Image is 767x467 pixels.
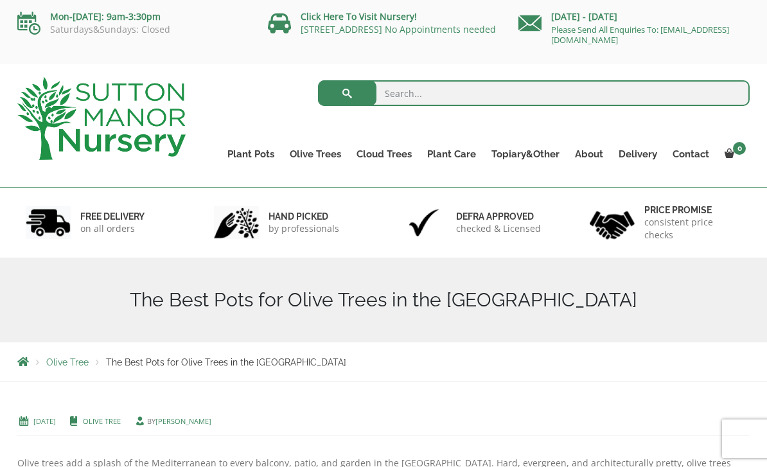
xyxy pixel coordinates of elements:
a: [PERSON_NAME] [155,416,211,426]
img: 4.jpg [590,203,635,242]
p: Mon-[DATE]: 9am-3:30pm [17,9,249,24]
span: The Best Pots for Olive Trees in the [GEOGRAPHIC_DATA] [106,357,346,367]
h6: FREE DELIVERY [80,211,145,222]
a: Topiary&Other [484,145,567,163]
a: Olive Trees [282,145,349,163]
a: Click Here To Visit Nursery! [301,10,417,22]
h6: Price promise [644,204,742,216]
p: by professionals [269,222,339,235]
a: Plant Care [419,145,484,163]
img: 3.jpg [401,206,446,239]
a: [DATE] [33,416,56,426]
a: Olive Tree [83,416,121,426]
a: About [567,145,611,163]
p: consistent price checks [644,216,742,242]
p: checked & Licensed [456,222,541,235]
h1: The Best Pots for Olive Trees in the [GEOGRAPHIC_DATA] [17,288,750,312]
img: 1.jpg [26,206,71,239]
a: Please Send All Enquiries To: [EMAIL_ADDRESS][DOMAIN_NAME] [551,24,729,46]
a: Olive Tree [46,357,89,367]
img: logo [17,77,186,160]
a: Contact [665,145,717,163]
span: by [134,416,211,426]
input: Search... [318,80,750,106]
a: Plant Pots [220,145,282,163]
p: on all orders [80,222,145,235]
h6: hand picked [269,211,339,222]
img: 2.jpg [214,206,259,239]
a: Cloud Trees [349,145,419,163]
nav: Breadcrumbs [17,357,750,367]
a: 0 [717,145,750,163]
h6: Defra approved [456,211,541,222]
p: [DATE] - [DATE] [518,9,750,24]
a: Delivery [611,145,665,163]
p: Saturdays&Sundays: Closed [17,24,249,35]
span: 0 [733,142,746,155]
a: [STREET_ADDRESS] No Appointments needed [301,23,496,35]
